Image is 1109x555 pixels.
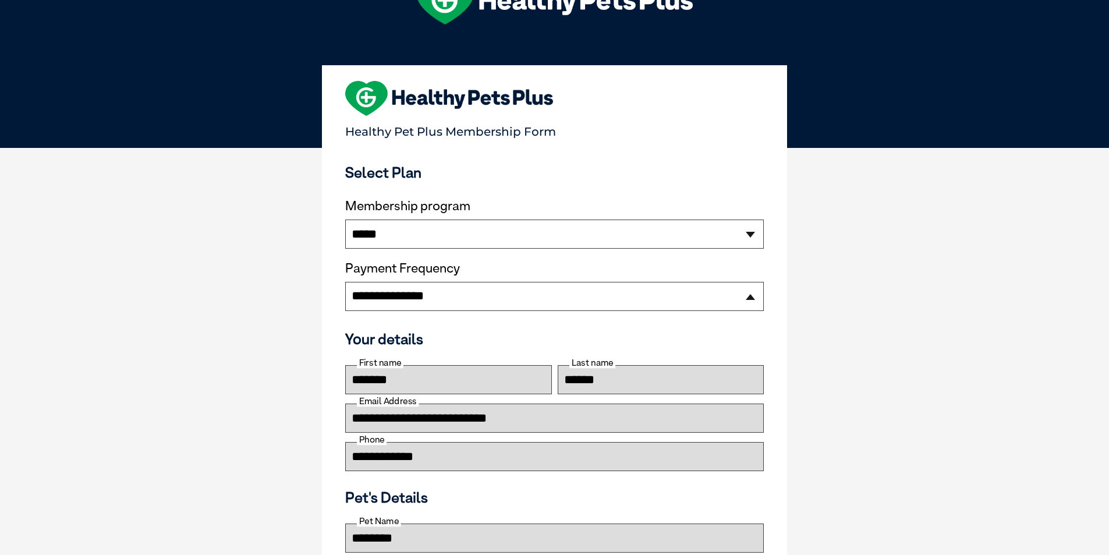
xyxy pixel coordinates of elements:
[569,358,615,368] label: Last name
[345,119,764,139] p: Healthy Pet Plus Membership Form
[341,489,768,506] h3: Pet's Details
[345,81,553,116] img: heart-shape-hpp-logo-large.png
[345,199,764,214] label: Membership program
[357,358,403,368] label: First name
[345,164,764,181] h3: Select Plan
[345,261,460,276] label: Payment Frequency
[357,396,419,406] label: Email Address
[357,434,387,445] label: Phone
[345,330,764,348] h3: Your details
